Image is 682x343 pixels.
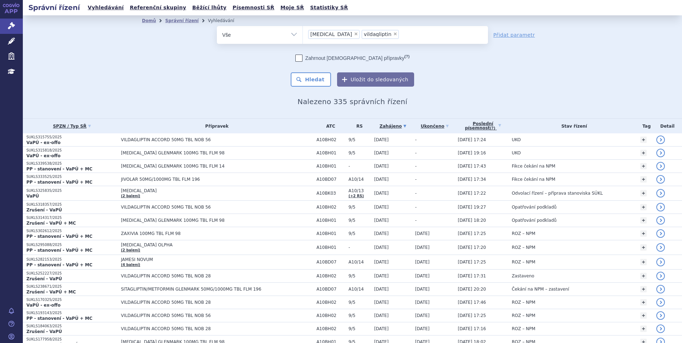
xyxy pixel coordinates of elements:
span: A10BH02 [316,300,345,305]
th: RS [345,119,371,133]
a: detail [656,175,665,184]
span: [DATE] 17:25 [458,313,486,318]
a: + [640,244,647,251]
span: [DATE] 19:27 [458,205,486,210]
span: [DATE] 17:43 [458,164,486,169]
span: A10BD07 [316,287,345,292]
span: vildagliptin [364,32,391,37]
span: Nalezeno 335 správních řízení [297,97,407,106]
a: detail [656,229,665,238]
p: SUKLS184063/2025 [26,324,117,329]
span: [DATE] [415,287,430,292]
span: × [354,32,358,36]
span: [DATE] [415,231,430,236]
span: 9/5 [348,137,371,142]
a: Písemnosti SŘ [230,3,276,12]
p: SUKLS325835/2025 [26,188,117,193]
span: - [415,137,417,142]
span: 9/5 [348,273,371,278]
span: [DATE] 17:34 [458,177,486,182]
a: detail [656,216,665,225]
span: - [415,218,417,223]
strong: PP - stanovení - VaPÚ + MC [26,248,92,253]
span: A10/13 [348,188,371,193]
span: [DATE] [415,273,430,278]
th: Tag [637,119,653,133]
a: detail [656,324,665,333]
span: A10BH01 [316,150,345,155]
span: - [415,164,417,169]
span: VILDAGLIPTIN ACCORD 50MG TBL NOB 28 [121,300,299,305]
a: Vyhledávání [86,3,126,12]
span: [DATE] [415,326,430,331]
th: ATC [313,119,345,133]
strong: PP - stanovení - VaPÚ + MC [26,180,92,185]
p: SUKLS193143/2025 [26,311,117,316]
span: [DATE] 17:22 [458,191,486,196]
a: detail [656,258,665,266]
span: A10BH01 [316,231,345,236]
span: A10BD07 [316,177,345,182]
span: Zastaveno [512,273,534,278]
span: JIVOLAR 50MG/1000MG TBL FLM 196 [121,177,299,182]
a: detail [656,162,665,170]
span: × [393,32,397,36]
span: UKO [512,150,521,155]
span: [DATE] 17:20 [458,245,486,250]
a: + [640,190,647,196]
span: 9/5 [348,205,371,210]
span: Opatřování podkladů [512,205,557,210]
span: [DATE] 20:20 [458,287,486,292]
span: ROZ – NPM [512,313,535,318]
a: + [640,217,647,224]
span: [DATE] 17:46 [458,300,486,305]
a: (4 balení) [121,263,140,267]
strong: PP - stanovení - VaPÚ + MC [26,234,92,239]
strong: VaPÚ [26,194,39,199]
span: VILDAGLIPTIN ACCORD 50MG TBL NOB 56 [121,137,299,142]
span: [DATE] 17:16 [458,326,486,331]
a: + [640,163,647,169]
a: detail [656,243,665,252]
span: [DATE] [415,300,430,305]
a: detail [656,149,665,157]
span: A10BH02 [316,313,345,318]
span: 9/5 [348,218,371,223]
p: SUKLS170325/2025 [26,297,117,302]
span: [DATE] [415,260,430,265]
a: detail [656,272,665,280]
th: Detail [653,119,682,133]
span: [DATE] [415,245,430,250]
strong: Zrušení - VaPÚ [26,276,62,281]
a: + [640,176,647,183]
span: [DATE] [374,137,389,142]
span: A10/14 [348,177,371,182]
a: Statistiky SŘ [308,3,350,12]
span: A10BH02 [316,273,345,278]
span: A10BH01 [316,164,345,169]
span: VILDAGLIPTIN ACCORD 50MG TBL NOB 28 [121,326,299,331]
span: VILDAGLIPTIN ACCORD 50MG TBL NOB 56 [121,205,299,210]
a: + [640,273,647,279]
p: SUKLS295088/2025 [26,242,117,247]
span: 9/5 [348,326,371,331]
p: SUKLS177958/2025 [26,337,117,342]
a: Běžící lhůty [190,3,229,12]
span: [MEDICAL_DATA] GLENMARK 100MG TBL FLM 98 [121,218,299,223]
span: - [415,150,417,155]
span: 9/5 [348,231,371,236]
strong: Zrušení - VaPÚ + MC [26,290,76,295]
a: detail [656,285,665,293]
span: [MEDICAL_DATA] GLENMARK 100MG TBL FLM 14 [121,164,299,169]
a: (2 balení) [121,248,140,252]
span: 9/5 [348,300,371,305]
span: A10BH01 [316,245,345,250]
th: Přípravek [117,119,313,133]
strong: Zrušení - VaPÚ [26,329,62,334]
span: ROZ – NPM [512,231,535,236]
input: [MEDICAL_DATA]vildagliptin [401,30,405,39]
a: Zahájeno [374,121,412,131]
span: [DATE] 17:25 [458,260,486,265]
p: SUKLS314317/2025 [26,215,117,220]
span: UKO [512,137,521,142]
